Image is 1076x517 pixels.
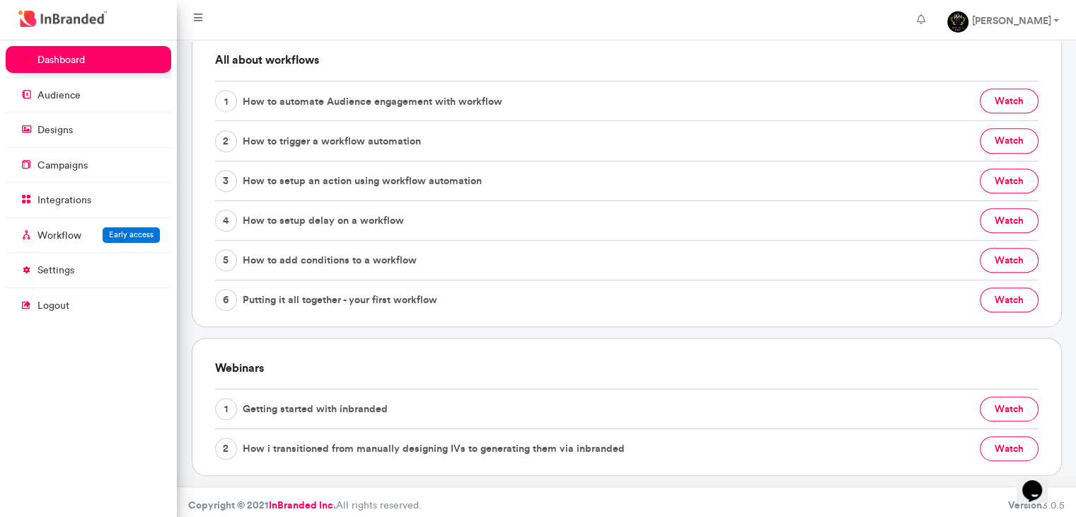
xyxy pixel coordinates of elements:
p: Workflow [37,229,81,243]
span: How to setup an action using workflow automation [243,170,482,192]
h6: All about workflows [215,30,1039,81]
span: Getting started with inbranded [243,398,388,420]
p: audience [37,89,81,103]
span: How to trigger a workflow automation [243,130,421,152]
span: 1 [215,398,237,420]
button: watch [980,288,1039,312]
p: logout [37,299,69,313]
img: profile dp [947,11,968,33]
a: integrations [6,186,171,213]
h6: Webinars [215,339,1039,389]
button: watch [980,248,1039,273]
p: campaigns [37,159,88,173]
div: 3.0.5 [1008,499,1065,513]
img: InBranded Logo [15,7,110,30]
span: How to setup delay on a workflow [243,210,404,232]
iframe: chat widget [1017,460,1062,503]
button: watch [980,208,1039,233]
a: WorkflowEarly access [6,222,171,249]
span: 5 [215,249,237,271]
span: Putting it all together - your first workflow [243,289,437,311]
span: Early access [109,229,154,239]
span: How to automate Audience engagement with workflow [243,90,502,112]
a: dashboard [6,46,171,73]
span: 6 [215,289,237,311]
a: campaigns [6,152,171,178]
button: watch [980,169,1039,193]
a: designs [6,116,171,143]
span: How to add conditions to a workflow [243,249,417,271]
span: 2 [215,130,237,152]
a: InBranded Inc [269,499,333,511]
button: watch [980,128,1039,153]
button: watch [980,89,1039,113]
a: settings [6,256,171,283]
span: How i transitioned from manually designing IVs to generating them via inbranded [243,438,625,460]
strong: [PERSON_NAME] [971,14,1051,27]
span: 2 [215,438,237,460]
b: Version [1008,499,1042,511]
p: settings [37,263,74,278]
span: 1 [215,90,237,112]
a: [PERSON_NAME] [936,6,1070,34]
button: watch [980,397,1039,421]
button: watch [980,436,1039,461]
strong: Copyright © 2021 . [188,499,336,511]
a: audience [6,81,171,108]
span: 3 [215,170,237,192]
span: 4 [215,210,237,232]
p: dashboard [37,53,85,67]
p: designs [37,123,73,137]
p: integrations [37,193,91,208]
